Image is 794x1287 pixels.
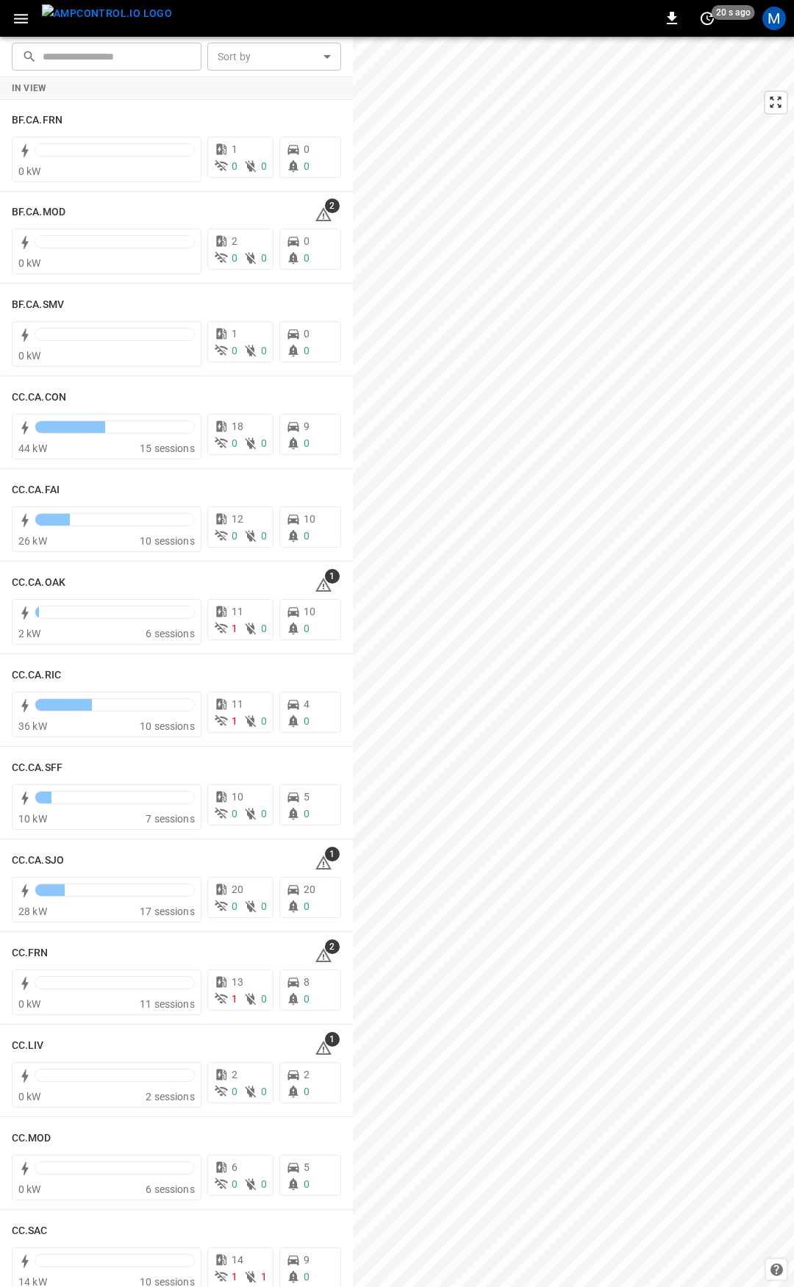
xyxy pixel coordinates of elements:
h6: BF.CA.FRN [12,112,62,129]
span: 2 sessions [146,1091,195,1103]
span: 0 [261,160,267,172]
h6: BF.CA.MOD [12,204,65,221]
span: 0 [304,252,310,264]
span: 15 sessions [140,442,195,454]
h6: CC.CA.SFF [12,760,62,776]
span: 10 [232,791,243,803]
span: 18 [232,420,243,432]
span: 1 [232,993,237,1005]
span: 28 kW [18,906,47,917]
span: 0 kW [18,350,41,362]
span: 13 [232,976,243,988]
h6: CC.LIV [12,1038,44,1054]
span: 5 [304,791,310,803]
span: 44 kW [18,442,47,454]
h6: CC.MOD [12,1130,51,1147]
span: 0 [261,1178,267,1190]
span: 2 [232,1069,237,1080]
span: 10 sessions [140,535,195,547]
span: 6 sessions [146,1183,195,1195]
img: ampcontrol.io logo [42,4,172,23]
span: 0 [304,1086,310,1097]
span: 0 [304,1271,310,1283]
span: 0 [304,623,310,634]
span: 0 [261,623,267,634]
span: 10 sessions [140,720,195,732]
button: set refresh interval [695,7,719,30]
span: 0 [304,437,310,449]
span: 0 [261,1086,267,1097]
span: 0 [304,345,310,356]
span: 0 [232,345,237,356]
span: 1 [232,1271,237,1283]
span: 0 kW [18,998,41,1010]
span: 0 [304,328,310,340]
span: 0 [232,437,237,449]
h6: BF.CA.SMV [12,297,64,313]
span: 0 [304,993,310,1005]
span: 0 [232,160,237,172]
span: 0 kW [18,257,41,269]
span: 17 sessions [140,906,195,917]
span: 0 [304,808,310,820]
span: 0 [261,900,267,912]
span: 9 [304,1254,310,1266]
span: 12 [232,513,243,525]
span: 0 [304,530,310,542]
span: 10 kW [18,813,47,825]
span: 2 [232,235,237,247]
span: 20 s ago [712,5,755,20]
span: 11 sessions [140,998,195,1010]
span: 1 [232,328,237,340]
span: 20 [232,883,243,895]
span: 1 [325,569,340,584]
h6: CC.CA.OAK [12,575,65,591]
span: 0 [232,1086,237,1097]
h6: CC.CA.CON [12,390,66,406]
span: 0 [261,715,267,727]
span: 0 [304,900,310,912]
h6: CC.CA.SJO [12,853,64,869]
div: profile-icon [762,7,786,30]
span: 2 [325,198,340,213]
span: 0 [232,252,237,264]
span: 9 [304,420,310,432]
span: 11 [232,606,243,617]
span: 2 [325,939,340,954]
span: 1 [232,715,237,727]
span: 0 kW [18,1091,41,1103]
span: 8 [304,976,310,988]
span: 0 [232,1178,237,1190]
span: 1 [325,847,340,861]
span: 1 [232,143,237,155]
span: 2 [304,1069,310,1080]
span: 1 [261,1271,267,1283]
span: 6 [232,1161,237,1173]
span: 6 sessions [146,628,195,639]
canvas: Map [353,37,794,1287]
h6: CC.CA.RIC [12,667,61,684]
span: 5 [304,1161,310,1173]
span: 10 [304,606,315,617]
span: 0 [261,530,267,542]
span: 36 kW [18,720,47,732]
span: 26 kW [18,535,47,547]
span: 0 [261,808,267,820]
span: 0 [232,900,237,912]
span: 0 [261,437,267,449]
span: 1 [325,1032,340,1047]
span: 20 [304,883,315,895]
span: 0 kW [18,1183,41,1195]
span: 14 [232,1254,243,1266]
span: 0 [261,993,267,1005]
h6: CC.FRN [12,945,49,961]
span: 0 kW [18,165,41,177]
span: 0 [304,235,310,247]
h6: CC.CA.FAI [12,482,60,498]
span: 10 [304,513,315,525]
span: 0 [232,530,237,542]
h6: CC.SAC [12,1223,48,1239]
span: 0 [304,1178,310,1190]
span: 11 [232,698,243,710]
span: 0 [261,345,267,356]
